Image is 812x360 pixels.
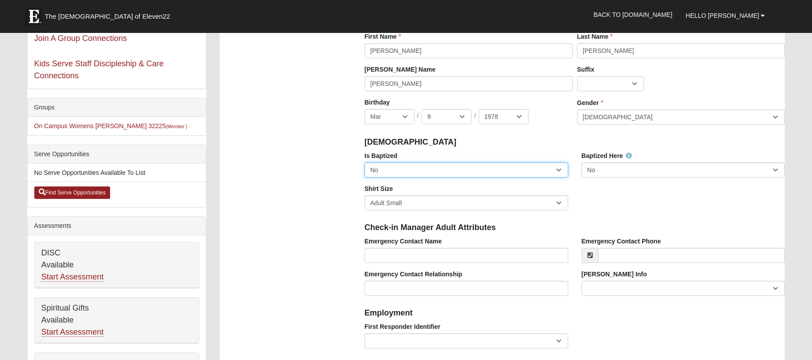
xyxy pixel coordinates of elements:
[28,217,206,235] div: Assessments
[34,59,164,80] a: Kids Serve Staff Discipleship & Care Connections
[35,243,199,288] div: DISC Available
[582,151,632,160] label: Baptized Here
[45,12,170,21] span: The [DEMOGRAPHIC_DATA] of Eleven22
[28,164,206,182] li: No Serve Opportunities Available To List
[365,237,442,246] label: Emergency Contact Name
[582,237,661,246] label: Emergency Contact Phone
[25,8,43,25] img: Eleven22 logo
[28,98,206,117] div: Groups
[474,111,476,121] span: /
[34,122,188,129] a: On Campus Womens [PERSON_NAME] 32225(Member )
[166,124,187,129] small: (Member )
[577,32,613,41] label: Last Name
[577,65,595,74] label: Suffix
[41,272,104,282] a: Start Assessment
[582,270,647,279] label: [PERSON_NAME] Info
[365,322,440,331] label: First Responder Identifier
[679,4,772,27] a: Hello [PERSON_NAME]
[365,151,398,160] label: Is Baptized
[587,4,679,26] a: Back to [DOMAIN_NAME]
[577,98,603,107] label: Gender
[365,184,393,193] label: Shirt Size
[417,111,419,121] span: /
[365,308,785,318] h4: Employment
[365,138,785,147] h4: [DEMOGRAPHIC_DATA]
[34,34,127,43] a: Join A Group Connections
[28,145,206,164] div: Serve Opportunities
[686,12,759,19] span: Hello [PERSON_NAME]
[365,223,785,233] h4: Check-in Manager Adult Attributes
[21,3,199,25] a: The [DEMOGRAPHIC_DATA] of Eleven22
[365,32,401,41] label: First Name
[35,298,199,343] div: Spiritual Gifts Available
[34,186,111,199] a: Find Serve Opportunities
[41,328,104,337] a: Start Assessment
[365,65,435,74] label: [PERSON_NAME] Name
[365,270,462,279] label: Emergency Contact Relationship
[365,98,390,107] label: Birthday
